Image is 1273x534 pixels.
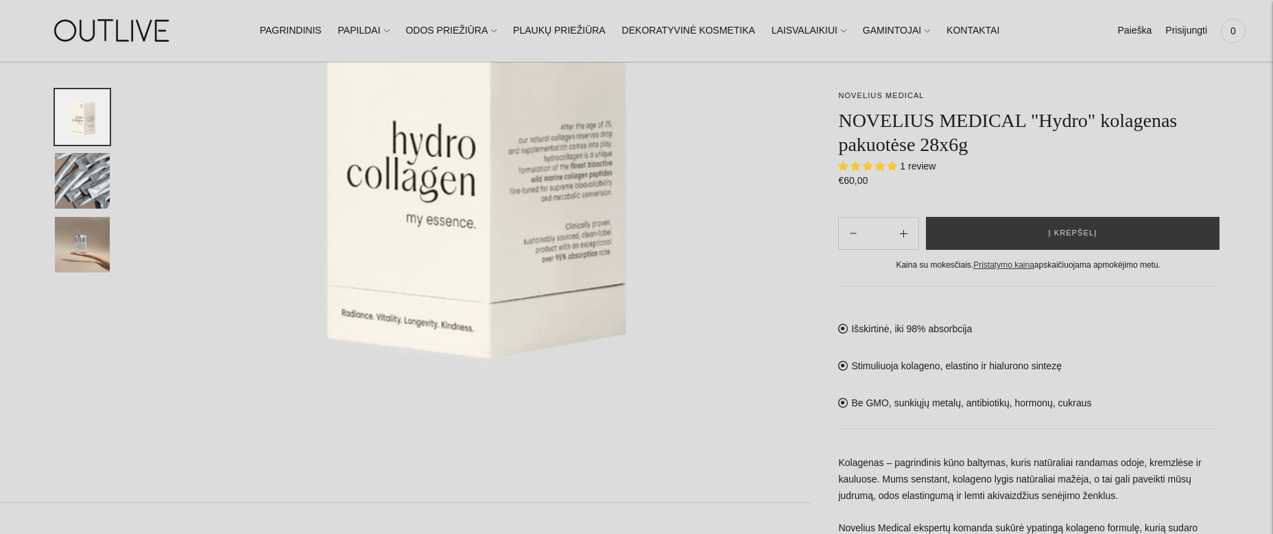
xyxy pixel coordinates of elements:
[55,153,110,209] button: Translation missing: en.general.accessibility.image_thumbail
[55,89,110,145] button: Translation missing: en.general.accessibility.image_thumbail
[513,16,606,46] a: PLAUKŲ PRIEŽIŪRA
[1048,227,1097,240] span: Į krepšelį
[772,16,846,46] a: LAISVALAIKIUI
[973,260,1034,270] a: Pristatymo kaina
[838,175,868,186] span: €60,00
[1165,16,1207,46] a: Prisijungti
[838,161,900,172] span: 5.00 stars
[338,16,390,46] a: PAPILDAI
[1117,16,1152,46] a: Paieška
[863,16,930,46] a: GAMINTOJAI
[1224,21,1243,40] span: 0
[55,217,110,272] button: Translation missing: en.general.accessibility.image_thumbail
[838,108,1218,156] h1: NOVELIUS MEDICAL "Hydro" kolagenas pakuotėse 28x6g
[260,16,322,46] a: PAGRINDINIS
[900,161,936,172] span: 1 review
[405,16,497,46] a: ODOS PRIEŽIŪRA
[838,91,924,100] a: NOVELIUS MEDICAL
[889,217,918,250] button: Subtract product quantity
[27,7,199,54] img: OUTLIVE
[622,16,755,46] a: DEKORATYVINĖ KOSMETIKA
[839,217,868,250] button: Add product quantity
[947,16,999,46] a: KONTAKTAI
[1221,16,1246,46] a: 0
[838,258,1218,272] div: Kaina su mokesčiais. apskaičiuojama apmokėjimo metu.
[868,224,889,244] input: Product quantity
[926,217,1220,250] button: Į krepšelį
